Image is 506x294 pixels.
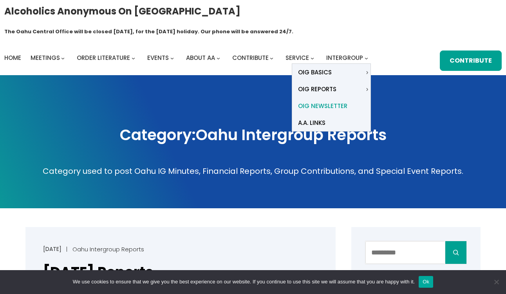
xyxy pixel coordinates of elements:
p: Category used to post Oahu IG Minutes, Financial Reports, Group Contributions, and Special Event ... [8,164,498,178]
a: Oahu Intergroup Reports [72,245,144,253]
button: Events submenu [170,56,174,60]
span: OIG Reports [298,84,336,95]
span: Contribute [232,54,269,62]
a: OIG Newsletter [292,97,370,114]
a: OIG Basics [292,64,364,81]
a: About AA [186,52,215,63]
span: No [492,278,500,286]
span: Events [147,54,169,62]
a: Home [4,52,21,63]
a: Alcoholics Anonymous on [GEOGRAPHIC_DATA] [4,3,240,20]
a: Service [286,52,309,63]
button: OIG Reports submenu [365,87,369,91]
span: OIG Newsletter [298,101,347,112]
button: About AA submenu [217,56,220,60]
span: Home [4,54,21,62]
span: Service [286,54,309,62]
button: Search [445,241,466,264]
a: Contribute [440,51,502,71]
a: [DATE] [43,245,61,253]
a: Meetings [31,52,60,63]
a: [DATE] Reports [43,263,154,282]
h1: The Oahu Central Office will be closed [DATE], for the [DATE] holiday. Our phone will be answered... [4,28,293,36]
span: A.A. Links [298,117,325,128]
button: Order Literature submenu [132,56,135,60]
span: OIG Basics [298,67,332,78]
button: OIG Basics submenu [365,70,369,74]
a: Events [147,52,169,63]
button: Ok [419,276,433,288]
a: Intergroup [326,52,363,63]
button: Contribute submenu [270,56,273,60]
button: Service submenu [311,56,314,60]
nav: Intergroup [4,52,371,63]
span: We use cookies to ensure that we give you the best experience on our website. If you continue to ... [73,278,415,286]
a: A.A. Links [292,114,370,131]
button: Meetings submenu [61,56,65,60]
a: Contribute [232,52,269,63]
h1: Category: [8,125,498,146]
span: Intergroup [326,54,363,62]
span: Oahu Intergroup Reports [196,124,387,146]
button: Intergroup submenu [365,56,368,60]
span: Order Literature [77,54,130,62]
span: About AA [186,54,215,62]
span: Meetings [31,54,60,62]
